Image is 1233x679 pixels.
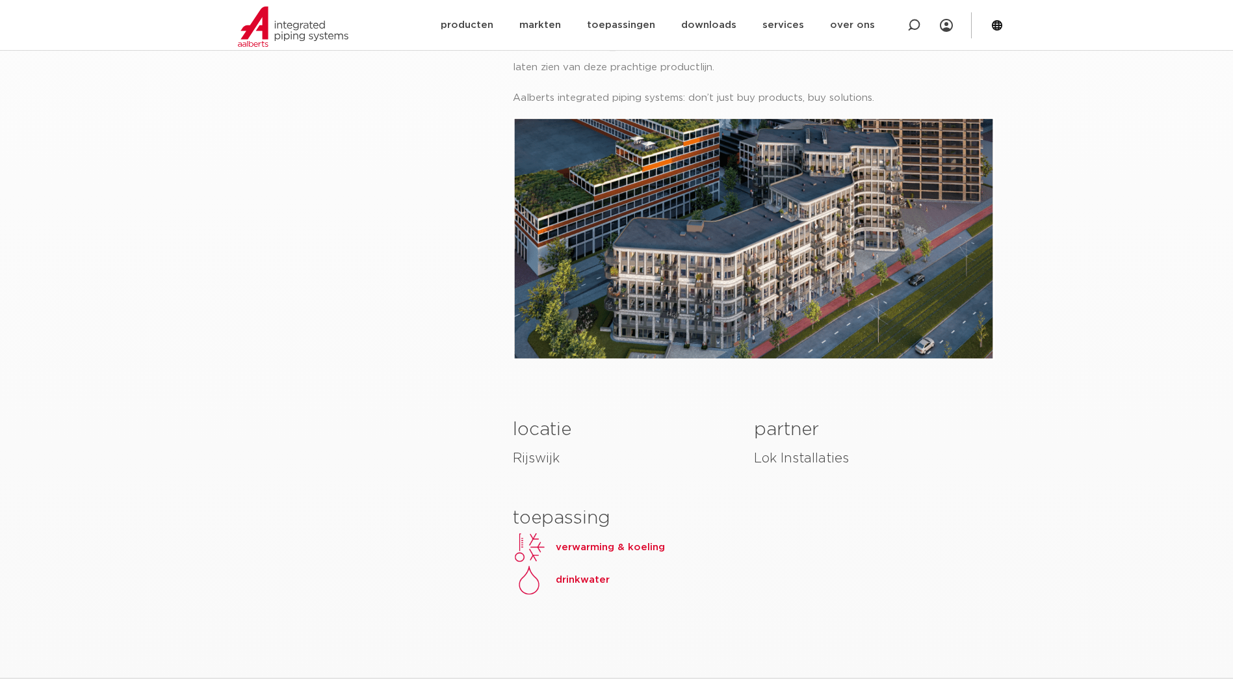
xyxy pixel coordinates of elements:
[513,448,754,469] h4: Rijswijk
[513,417,754,443] h3: locatie
[513,564,545,596] img: Drinkwater
[556,574,610,586] span: drinkwater
[754,448,995,469] h4: Lok Installaties
[513,505,754,531] h3: toepassing
[513,564,754,596] a: drinkwater
[556,542,665,553] span: verwarming & koeling
[513,88,994,109] p: Aalberts integrated piping systems: don’t just buy products, buy solutions.
[513,531,754,564] a: verwarming & koeling
[754,417,995,443] h3: partner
